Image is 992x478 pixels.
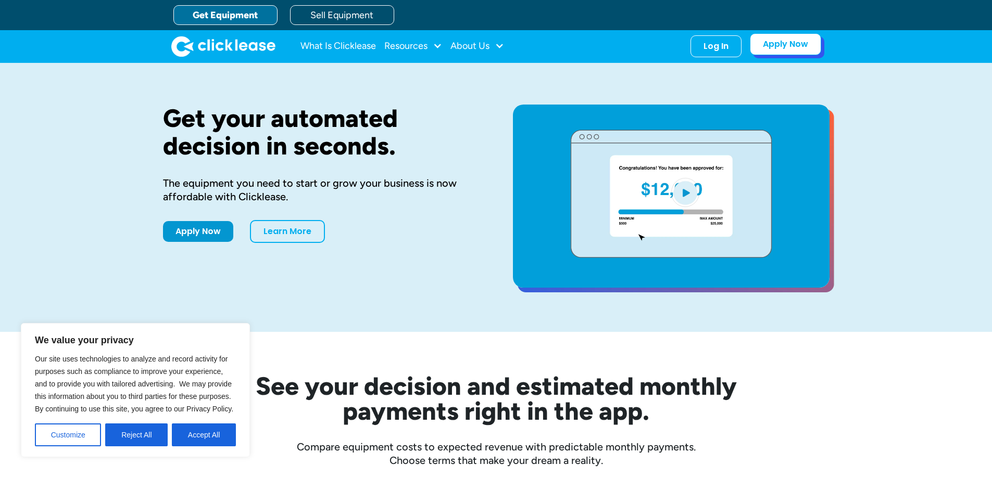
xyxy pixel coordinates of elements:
a: Apply Now [163,221,233,242]
span: Our site uses technologies to analyze and record activity for purposes such as compliance to impr... [35,355,233,413]
div: Compare equipment costs to expected revenue with predictable monthly payments. Choose terms that ... [163,440,830,467]
button: Accept All [172,423,236,446]
div: About Us [450,36,504,57]
h1: Get your automated decision in seconds. [163,105,480,160]
a: Sell Equipment [290,5,394,25]
img: Blue play button logo on a light blue circular background [671,178,699,207]
div: Log In [704,41,729,51]
a: home [171,36,275,57]
a: Apply Now [750,33,821,55]
a: Get Equipment [173,5,278,25]
a: Learn More [250,220,325,243]
h2: See your decision and estimated monthly payments right in the app. [205,373,788,423]
div: Resources [384,36,442,57]
button: Reject All [105,423,168,446]
div: The equipment you need to start or grow your business is now affordable with Clicklease. [163,176,480,203]
a: open lightbox [513,105,830,288]
button: Customize [35,423,101,446]
p: We value your privacy [35,334,236,346]
a: What Is Clicklease [300,36,376,57]
img: Clicklease logo [171,36,275,57]
div: We value your privacy [21,323,250,457]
